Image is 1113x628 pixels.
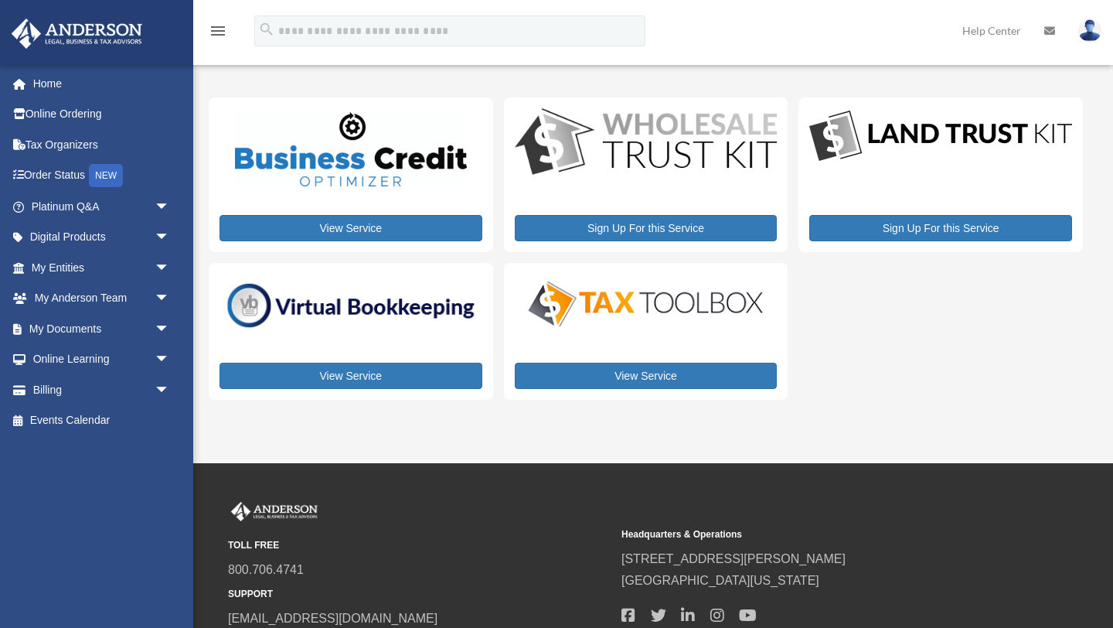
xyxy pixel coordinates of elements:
[809,108,1072,165] img: LandTrust_lgo-1.jpg
[228,538,611,554] small: TOLL FREE
[809,215,1072,241] a: Sign Up For this Service
[155,222,185,254] span: arrow_drop_down
[11,405,193,436] a: Events Calendar
[220,215,482,241] a: View Service
[515,215,778,241] a: Sign Up For this Service
[515,108,778,178] img: WS-Trust-Kit-lgo-1.jpg
[11,313,193,344] a: My Documentsarrow_drop_down
[228,586,611,602] small: SUPPORT
[228,563,304,576] a: 800.706.4741
[621,552,846,565] a: [STREET_ADDRESS][PERSON_NAME]
[209,22,227,40] i: menu
[11,160,193,192] a: Order StatusNEW
[209,27,227,40] a: menu
[515,363,778,389] a: View Service
[7,19,147,49] img: Anderson Advisors Platinum Portal
[228,612,437,625] a: [EMAIL_ADDRESS][DOMAIN_NAME]
[11,99,193,130] a: Online Ordering
[11,344,193,375] a: Online Learningarrow_drop_down
[155,344,185,376] span: arrow_drop_down
[11,222,185,253] a: Digital Productsarrow_drop_down
[155,374,185,406] span: arrow_drop_down
[11,129,193,160] a: Tax Organizers
[621,574,819,587] a: [GEOGRAPHIC_DATA][US_STATE]
[155,191,185,223] span: arrow_drop_down
[621,527,1004,543] small: Headquarters & Operations
[11,374,193,405] a: Billingarrow_drop_down
[1078,19,1101,42] img: User Pic
[258,21,275,38] i: search
[11,68,193,99] a: Home
[89,164,123,187] div: NEW
[220,363,482,389] a: View Service
[11,252,193,283] a: My Entitiesarrow_drop_down
[155,252,185,284] span: arrow_drop_down
[11,283,193,314] a: My Anderson Teamarrow_drop_down
[155,283,185,315] span: arrow_drop_down
[11,191,193,222] a: Platinum Q&Aarrow_drop_down
[228,502,321,522] img: Anderson Advisors Platinum Portal
[155,313,185,345] span: arrow_drop_down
